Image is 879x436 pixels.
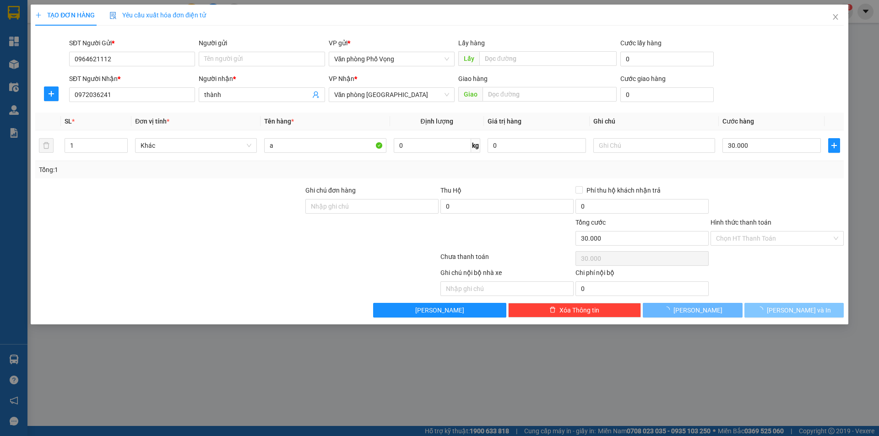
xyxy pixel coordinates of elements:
span: Cước hàng [722,118,754,125]
span: Tổng cước [575,219,606,226]
span: Đơn vị tính [135,118,169,125]
button: Close [823,5,848,30]
button: delete [39,138,54,153]
span: loading [663,307,673,313]
div: Người nhận [199,74,325,84]
span: delete [549,307,556,314]
span: Phí thu hộ khách nhận trả [583,185,664,195]
span: close [832,13,839,21]
span: Khác [141,139,251,152]
span: Thu Hộ [440,187,461,194]
th: Ghi chú [590,113,719,130]
input: Dọc đường [479,51,617,66]
input: Ghi Chú [593,138,715,153]
span: Văn phòng Phố Vọng [334,52,449,66]
span: kg [471,138,480,153]
span: Giao [458,87,483,102]
div: Người gửi [199,38,325,48]
div: Chi phí nội bộ [575,268,709,281]
div: VP gửi [329,38,455,48]
label: Ghi chú đơn hàng [305,187,356,194]
span: loading [757,307,767,313]
span: [PERSON_NAME] [415,305,464,315]
label: Cước giao hàng [620,75,666,82]
span: Yêu cầu xuất hóa đơn điện tử [109,11,206,19]
button: deleteXóa Thông tin [508,303,641,318]
span: plus [829,142,840,149]
span: VP Nhận [329,75,354,82]
input: Cước lấy hàng [620,52,714,66]
span: Xóa Thông tin [559,305,599,315]
span: TẠO ĐƠN HÀNG [35,11,95,19]
button: plus [828,138,840,153]
span: SL [65,118,72,125]
div: Ghi chú nội bộ nhà xe [440,268,574,281]
input: Dọc đường [483,87,617,102]
span: [PERSON_NAME] và In [767,305,831,315]
span: user-add [312,91,320,98]
input: 0 [488,138,586,153]
span: [PERSON_NAME] [673,305,722,315]
div: Chưa thanh toán [439,252,575,268]
div: SĐT Người Nhận [69,74,195,84]
input: Nhập ghi chú [440,281,574,296]
span: plus [44,90,58,97]
span: Lấy [458,51,479,66]
span: Giá trị hàng [488,118,521,125]
button: [PERSON_NAME] [643,303,742,318]
div: Tổng: 1 [39,165,339,175]
button: [PERSON_NAME] [373,303,506,318]
button: [PERSON_NAME] và In [744,303,844,318]
div: SĐT Người Gửi [69,38,195,48]
input: VD: Bàn, Ghế [264,138,386,153]
span: Giao hàng [458,75,488,82]
span: Định lượng [421,118,453,125]
img: icon [109,12,117,19]
button: plus [44,86,59,101]
label: Cước lấy hàng [620,39,662,47]
input: Ghi chú đơn hàng [305,199,439,214]
span: plus [35,12,42,18]
span: Lấy hàng [458,39,485,47]
span: Văn phòng Ninh Bình [334,88,449,102]
input: Cước giao hàng [620,87,714,102]
label: Hình thức thanh toán [711,219,771,226]
span: Tên hàng [264,118,294,125]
